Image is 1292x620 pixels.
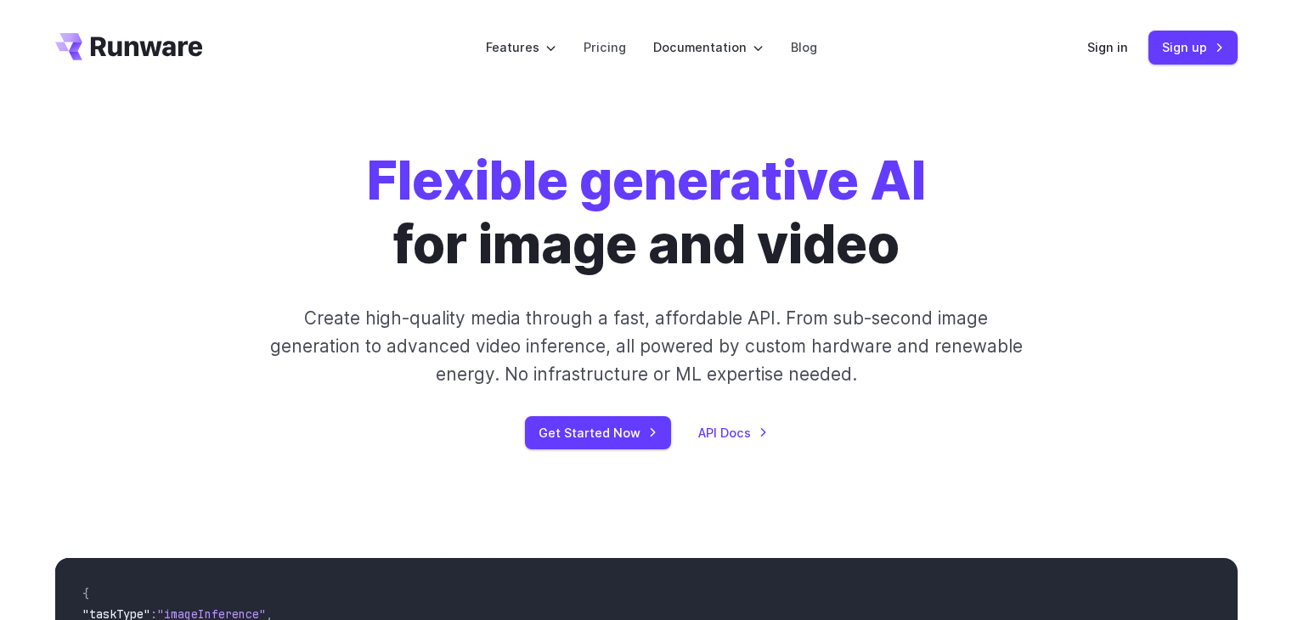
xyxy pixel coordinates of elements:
strong: Flexible generative AI [367,149,926,212]
a: Sign in [1087,37,1128,57]
label: Documentation [653,37,764,57]
a: Go to / [55,33,203,60]
a: Sign up [1148,31,1238,64]
a: API Docs [698,423,768,442]
label: Features [486,37,556,57]
a: Get Started Now [525,416,671,449]
h1: for image and video [367,149,926,277]
a: Blog [791,37,817,57]
a: Pricing [584,37,626,57]
p: Create high-quality media through a fast, affordable API. From sub-second image generation to adv... [268,304,1024,389]
span: { [82,586,89,601]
